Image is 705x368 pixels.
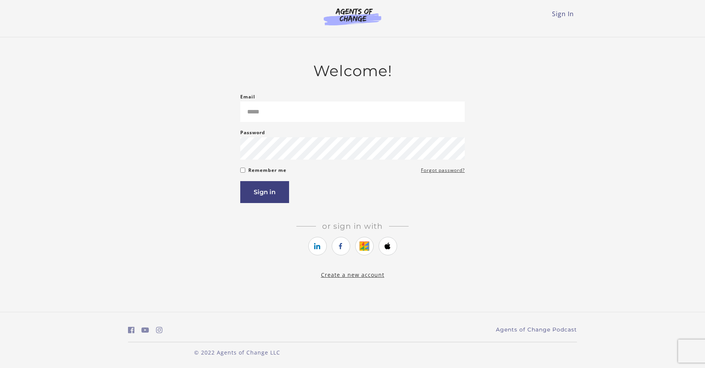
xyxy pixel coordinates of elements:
[240,92,255,102] label: Email
[240,128,265,137] label: Password
[156,325,163,336] a: https://www.instagram.com/agentsofchangeprep/ (Open in a new window)
[321,271,384,278] a: Create a new account
[316,8,389,25] img: Agents of Change Logo
[379,237,397,255] a: https://courses.thinkific.com/users/auth/apple?ss%5Breferral%5D=&ss%5Buser_return_to%5D=&ss%5Bvis...
[240,181,289,203] button: Sign in
[156,326,163,334] i: https://www.instagram.com/agentsofchangeprep/ (Open in a new window)
[421,166,465,175] a: Forgot password?
[128,348,346,356] p: © 2022 Agents of Change LLC
[128,325,135,336] a: https://www.facebook.com/groups/aswbtestprep (Open in a new window)
[240,62,465,80] h2: Welcome!
[552,10,574,18] a: Sign In
[128,326,135,334] i: https://www.facebook.com/groups/aswbtestprep (Open in a new window)
[355,237,374,255] a: https://courses.thinkific.com/users/auth/google?ss%5Breferral%5D=&ss%5Buser_return_to%5D=&ss%5Bvi...
[316,221,389,231] span: Or sign in with
[141,326,149,334] i: https://www.youtube.com/c/AgentsofChangeTestPrepbyMeaganMitchell (Open in a new window)
[308,237,327,255] a: https://courses.thinkific.com/users/auth/linkedin?ss%5Breferral%5D=&ss%5Buser_return_to%5D=&ss%5B...
[141,325,149,336] a: https://www.youtube.com/c/AgentsofChangeTestPrepbyMeaganMitchell (Open in a new window)
[496,326,577,334] a: Agents of Change Podcast
[248,166,286,175] label: Remember me
[332,237,350,255] a: https://courses.thinkific.com/users/auth/facebook?ss%5Breferral%5D=&ss%5Buser_return_to%5D=&ss%5B...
